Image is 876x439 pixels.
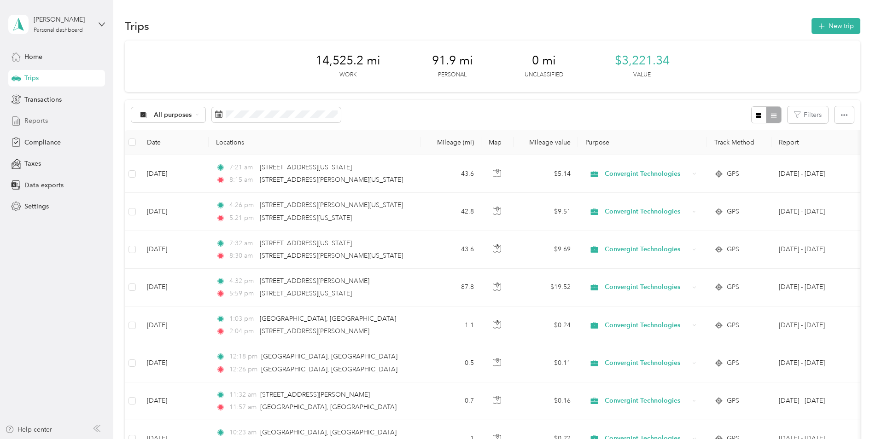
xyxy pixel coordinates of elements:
[432,53,473,68] span: 91.9 mi
[34,15,91,24] div: [PERSON_NAME]
[727,169,739,179] span: GPS
[140,231,209,269] td: [DATE]
[605,358,689,368] span: Convergint Technologies
[771,382,855,420] td: Sep 1 - 30, 2025
[605,244,689,254] span: Convergint Technologies
[229,238,256,248] span: 7:32 am
[420,306,481,344] td: 1.1
[771,231,855,269] td: Sep 1 - 30, 2025
[140,269,209,306] td: [DATE]
[125,21,149,31] h1: Trips
[727,396,739,406] span: GPS
[812,18,860,34] button: New trip
[260,239,352,247] span: [STREET_ADDRESS][US_STATE]
[771,193,855,231] td: Sep 1 - 30, 2025
[514,193,578,231] td: $9.51
[771,130,855,155] th: Report
[525,71,563,79] p: Unclassified
[260,315,396,323] span: [GEOGRAPHIC_DATA], [GEOGRAPHIC_DATA]
[260,176,403,184] span: [STREET_ADDRESS][PERSON_NAME][US_STATE]
[229,162,256,173] span: 7:21 am
[605,282,689,292] span: Convergint Technologies
[24,116,48,126] span: Reports
[727,207,739,217] span: GPS
[229,314,256,324] span: 1:03 pm
[514,382,578,420] td: $0.16
[771,155,855,193] td: Oct 1 - 31, 2025
[532,53,556,68] span: 0 mi
[261,365,397,373] span: [GEOGRAPHIC_DATA], [GEOGRAPHIC_DATA]
[260,201,403,209] span: [STREET_ADDRESS][PERSON_NAME][US_STATE]
[438,71,467,79] p: Personal
[514,269,578,306] td: $19.52
[727,358,739,368] span: GPS
[260,391,370,399] span: [STREET_ADDRESS][PERSON_NAME]
[633,71,651,79] p: Value
[140,382,209,420] td: [DATE]
[260,327,369,335] span: [STREET_ADDRESS][PERSON_NAME]
[788,106,828,123] button: Filters
[229,364,257,375] span: 12:26 pm
[481,130,514,155] th: Map
[514,155,578,193] td: $5.14
[315,53,380,68] span: 14,525.2 mi
[339,71,356,79] p: Work
[260,289,352,297] span: [STREET_ADDRESS][US_STATE]
[727,244,739,254] span: GPS
[24,95,62,104] span: Transactions
[154,112,192,118] span: All purposes
[707,130,771,155] th: Track Method
[24,52,42,62] span: Home
[229,175,256,185] span: 8:15 am
[24,138,61,147] span: Compliance
[260,214,352,222] span: [STREET_ADDRESS][US_STATE]
[24,73,39,83] span: Trips
[420,193,481,231] td: 42.8
[514,344,578,382] td: $0.11
[229,213,256,223] span: 5:21 pm
[260,163,352,171] span: [STREET_ADDRESS][US_STATE]
[34,28,83,33] div: Personal dashboard
[771,344,855,382] td: Sep 1 - 30, 2025
[140,193,209,231] td: [DATE]
[420,231,481,269] td: 43.6
[514,306,578,344] td: $0.24
[615,53,670,68] span: $3,221.34
[229,276,256,286] span: 4:32 pm
[605,320,689,330] span: Convergint Technologies
[229,200,256,210] span: 4:26 pm
[605,169,689,179] span: Convergint Technologies
[229,402,257,412] span: 11:57 am
[24,159,41,168] span: Taxes
[260,277,369,285] span: [STREET_ADDRESS][PERSON_NAME]
[229,326,256,336] span: 2:04 pm
[140,306,209,344] td: [DATE]
[229,251,256,261] span: 8:30 am
[420,344,481,382] td: 0.5
[771,306,855,344] td: Sep 1 - 30, 2025
[5,425,52,434] button: Help center
[260,252,403,260] span: [STREET_ADDRESS][PERSON_NAME][US_STATE]
[140,130,209,155] th: Date
[209,130,420,155] th: Locations
[514,231,578,269] td: $9.69
[229,352,257,362] span: 12:18 pm
[420,155,481,193] td: 43.6
[260,428,397,436] span: [GEOGRAPHIC_DATA], [GEOGRAPHIC_DATA]
[24,202,49,211] span: Settings
[229,390,257,400] span: 11:32 am
[420,130,481,155] th: Mileage (mi)
[140,155,209,193] td: [DATE]
[514,130,578,155] th: Mileage value
[229,289,256,299] span: 5:59 pm
[260,403,397,411] span: [GEOGRAPHIC_DATA], [GEOGRAPHIC_DATA]
[261,352,397,360] span: [GEOGRAPHIC_DATA], [GEOGRAPHIC_DATA]
[771,269,855,306] td: Sep 1 - 30, 2025
[420,269,481,306] td: 87.8
[605,396,689,406] span: Convergint Technologies
[727,320,739,330] span: GPS
[229,427,257,438] span: 10:23 am
[824,387,876,439] iframe: Everlance-gr Chat Button Frame
[605,207,689,217] span: Convergint Technologies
